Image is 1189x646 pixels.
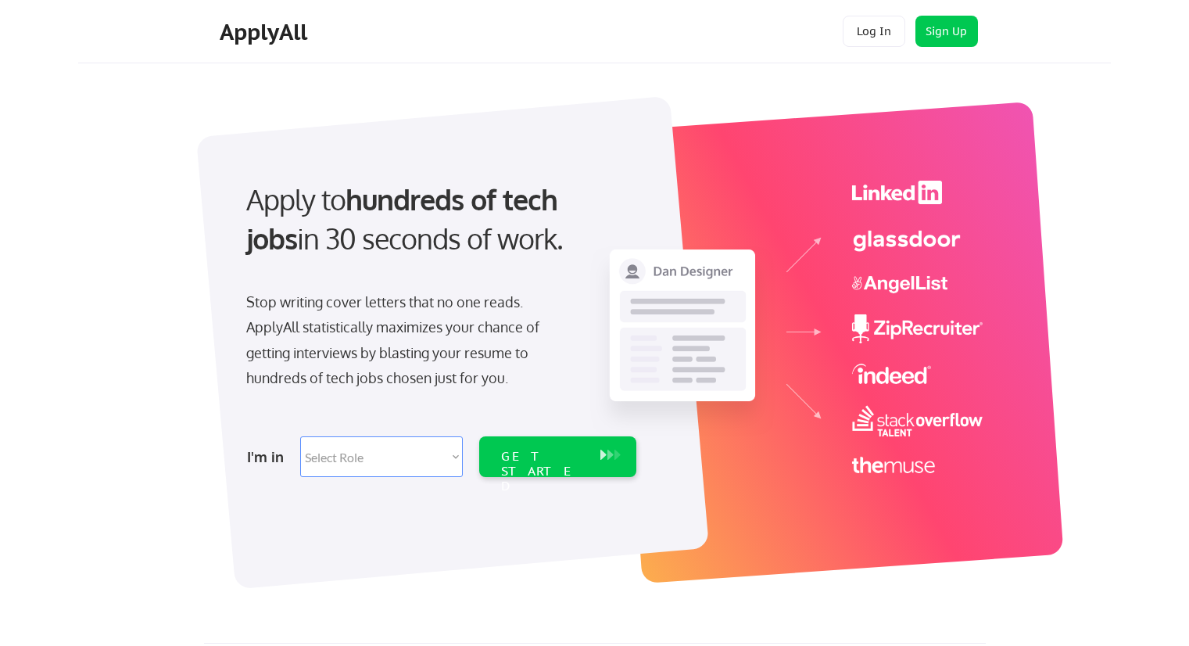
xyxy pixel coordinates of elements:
[246,181,564,256] strong: hundreds of tech jobs
[220,19,312,45] div: ApplyAll
[246,180,630,259] div: Apply to in 30 seconds of work.
[501,449,585,494] div: GET STARTED
[247,444,291,469] div: I'm in
[843,16,905,47] button: Log In
[246,289,568,391] div: Stop writing cover letters that no one reads. ApplyAll statistically maximizes your chance of get...
[915,16,978,47] button: Sign Up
